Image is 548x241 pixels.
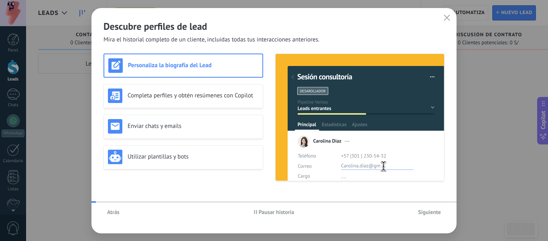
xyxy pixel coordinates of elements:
button: Pausar historia [250,206,298,218]
h3: Enviar chats y emails [128,122,259,130]
h3: Personaliza la biografía del Lead [128,62,258,69]
h3: Utilizar plantillas y bots [128,153,259,161]
h2: Descubre perfiles de lead [104,20,444,33]
button: Siguiente [414,206,444,218]
span: Pausar historia [259,209,294,215]
button: Atrás [104,206,123,218]
span: Siguiente [418,209,441,215]
span: Mira el historial completo de un cliente, incluidas todas tus interacciones anteriores. [104,36,319,44]
h3: Completa perfiles y obtén resúmenes con Copilot [128,92,259,99]
span: Atrás [107,209,120,215]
